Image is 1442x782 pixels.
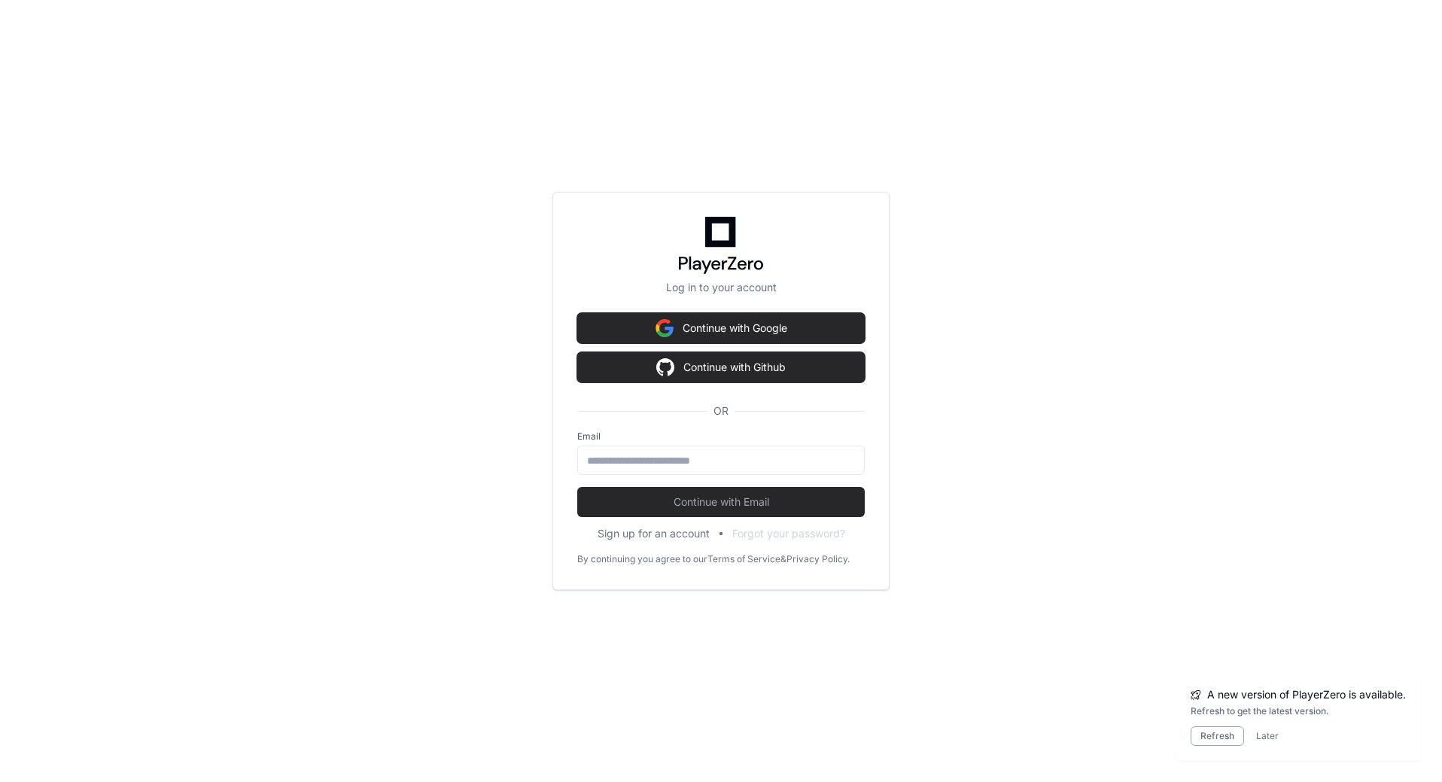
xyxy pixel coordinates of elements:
button: Refresh [1191,726,1244,746]
button: Continue with Email [577,487,865,517]
div: By continuing you agree to our [577,553,707,565]
label: Email [577,431,865,443]
a: Privacy Policy. [786,553,850,565]
p: Log in to your account [577,280,865,295]
img: Sign in with google [656,352,674,382]
span: Continue with Email [577,494,865,510]
div: Refresh to get the latest version. [1191,705,1406,717]
button: Sign up for an account [598,526,710,541]
img: Sign in with google [656,313,674,343]
button: Continue with Github [577,352,865,382]
button: Later [1256,730,1279,742]
button: Forgot your password? [732,526,845,541]
span: A new version of PlayerZero is available. [1207,687,1406,702]
a: Terms of Service [707,553,780,565]
div: & [780,553,786,565]
span: OR [707,403,735,418]
button: Continue with Google [577,313,865,343]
